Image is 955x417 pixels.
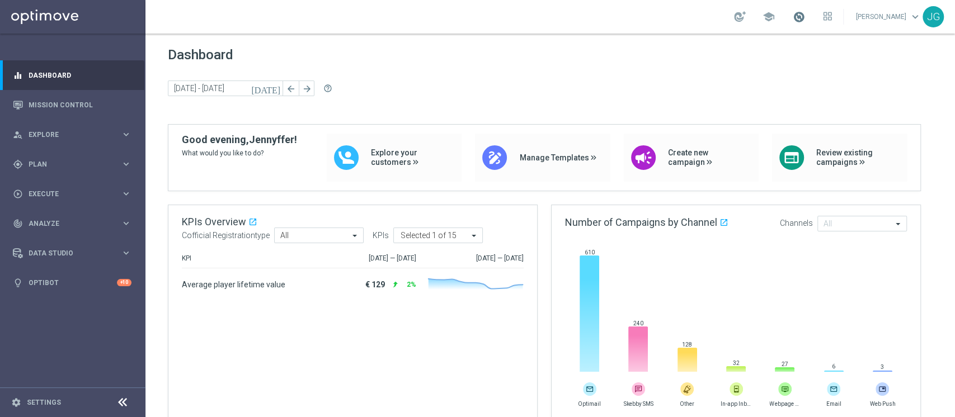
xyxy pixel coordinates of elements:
div: +10 [117,279,131,286]
i: equalizer [13,70,23,80]
i: keyboard_arrow_right [121,248,131,258]
i: person_search [13,130,23,140]
div: Optibot [13,268,131,297]
span: school [763,11,775,23]
button: equalizer Dashboard [12,71,132,80]
button: track_changes Analyze keyboard_arrow_right [12,219,132,228]
i: play_circle_outline [13,189,23,199]
i: keyboard_arrow_right [121,188,131,199]
button: play_circle_outline Execute keyboard_arrow_right [12,189,132,198]
a: Settings [27,399,61,406]
span: Analyze [29,220,121,227]
i: gps_fixed [13,159,23,169]
span: Execute [29,191,121,197]
i: settings [11,397,21,407]
i: keyboard_arrow_right [121,218,131,229]
i: track_changes [13,219,23,229]
a: [PERSON_NAME]keyboard_arrow_down [855,8,923,25]
a: Dashboard [29,60,131,90]
span: Explore [29,131,121,138]
div: JG [923,6,944,27]
span: Data Studio [29,250,121,257]
div: Explore [13,130,121,140]
span: Plan [29,161,121,168]
div: Analyze [13,219,121,229]
i: keyboard_arrow_right [121,159,131,169]
span: keyboard_arrow_down [909,11,921,23]
button: Mission Control [12,101,132,110]
button: person_search Explore keyboard_arrow_right [12,130,132,139]
div: Mission Control [13,90,131,120]
i: lightbulb [13,278,23,288]
button: Data Studio keyboard_arrow_right [12,249,132,258]
div: Plan [13,159,121,169]
i: keyboard_arrow_right [121,129,131,140]
button: gps_fixed Plan keyboard_arrow_right [12,160,132,169]
button: lightbulb Optibot +10 [12,278,132,287]
div: Execute [13,189,121,199]
a: Mission Control [29,90,131,120]
div: Data Studio [13,248,121,258]
div: Dashboard [13,60,131,90]
a: Optibot [29,268,117,297]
